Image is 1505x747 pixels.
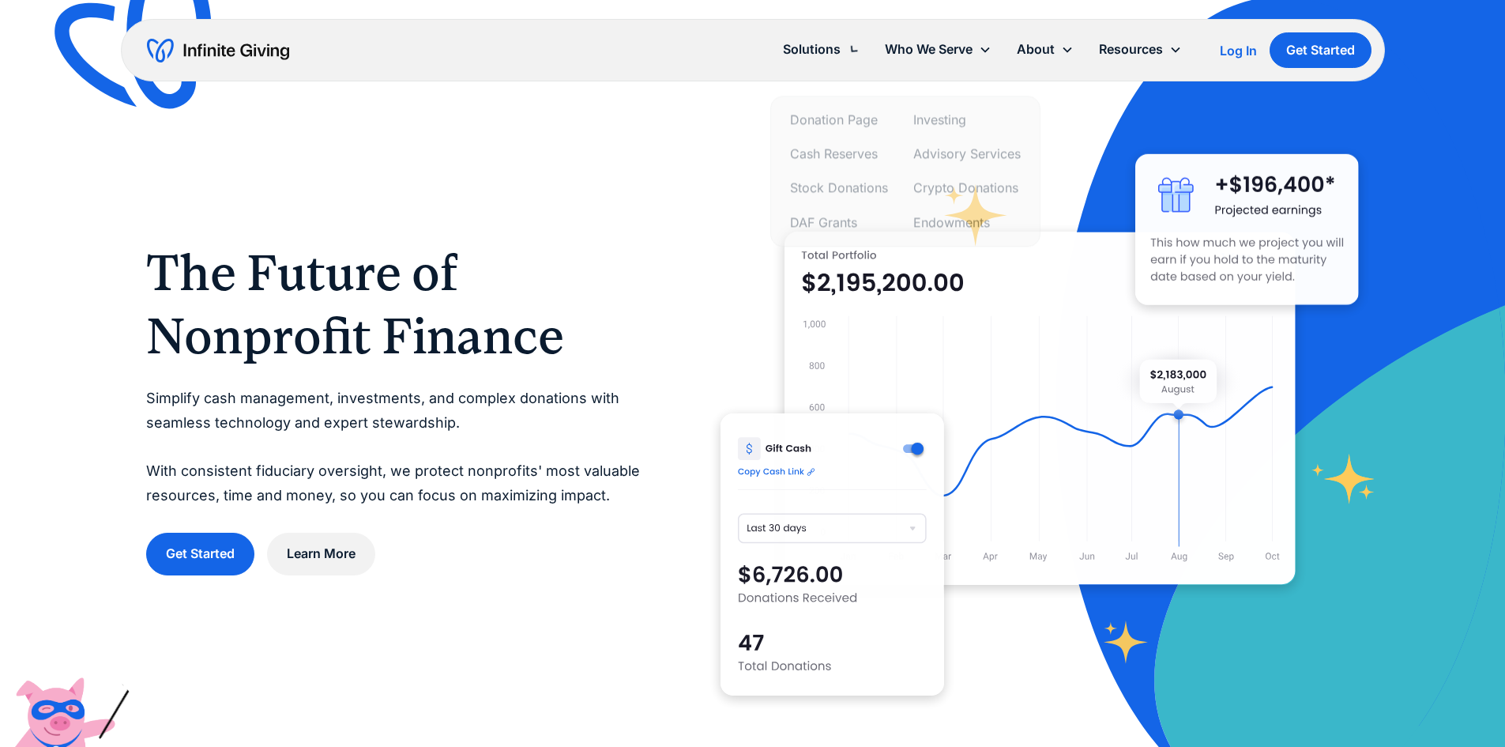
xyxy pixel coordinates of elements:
[913,212,1021,233] a: Endowments
[146,387,657,507] p: Simplify cash management, investments, and complex donations with seamless technology and expert ...
[790,110,888,131] a: Donation Page
[784,232,1296,585] img: nonprofit donation platform
[147,38,289,63] a: home
[721,413,944,696] img: donation software for nonprofits
[913,110,1021,131] a: Investing
[1099,39,1163,60] div: Resources
[1017,39,1055,60] div: About
[1004,32,1086,66] div: About
[872,32,1004,66] div: Who We Serve
[913,144,1021,165] a: Advisory Services
[790,144,888,165] a: Cash Reserves
[770,96,1040,247] nav: Solutions
[146,533,254,575] a: Get Started
[146,241,657,368] h1: The Future of Nonprofit Finance
[1270,32,1371,68] a: Get Started
[1220,41,1257,60] a: Log In
[770,32,872,66] div: Solutions
[790,178,888,199] a: Stock Donations
[267,533,375,575] a: Learn More
[783,39,841,60] div: Solutions
[1220,44,1257,57] div: Log In
[1086,32,1195,66] div: Resources
[913,178,1021,199] a: Crypto Donations
[885,39,973,60] div: Who We Serve
[1311,454,1375,504] img: fundraising star
[790,212,888,233] a: DAF Grants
